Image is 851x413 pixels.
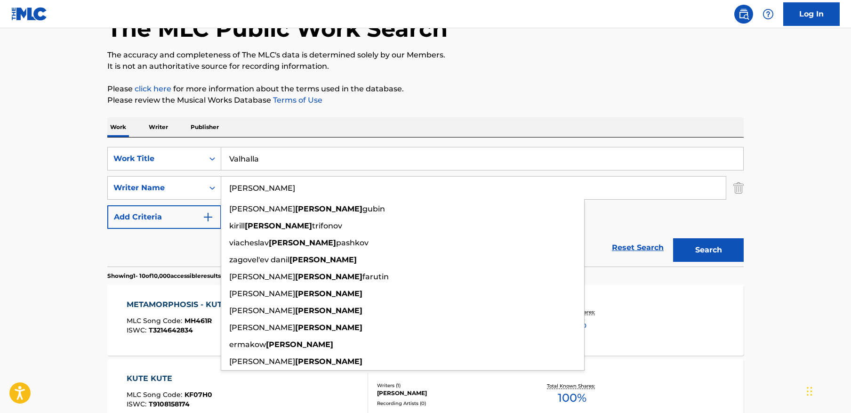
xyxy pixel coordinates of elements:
[271,96,322,105] a: Terms of Use
[107,83,744,95] p: Please for more information about the terms used in the database.
[229,238,269,247] span: viacheslav
[107,49,744,61] p: The accuracy and completeness of The MLC's data is determined solely by our Members.
[362,272,389,281] span: farutin
[127,299,260,310] div: METAMORPHOSIS - KUTE REMIX
[229,255,289,264] span: zagovel'ev danil
[547,382,597,389] p: Total Known Shares:
[135,84,171,93] a: click here
[289,255,357,264] strong: [PERSON_NAME]
[229,306,295,315] span: [PERSON_NAME]
[783,2,840,26] a: Log In
[377,400,519,407] div: Recording Artists ( 0 )
[107,61,744,72] p: It is not an authoritative source for recording information.
[295,289,362,298] strong: [PERSON_NAME]
[804,368,851,413] iframe: Chat Widget
[245,221,312,230] strong: [PERSON_NAME]
[107,15,448,43] h1: The MLC Public Work Search
[202,211,214,223] img: 9d2ae6d4665cec9f34b9.svg
[558,389,586,406] span: 100 %
[763,8,774,20] img: help
[312,221,342,230] span: trifonov
[295,272,362,281] strong: [PERSON_NAME]
[127,390,185,399] span: MLC Song Code :
[127,400,149,408] span: ISWC :
[229,289,295,298] span: [PERSON_NAME]
[113,153,198,164] div: Work Title
[229,323,295,332] span: [PERSON_NAME]
[127,326,149,334] span: ISWC :
[377,389,519,397] div: [PERSON_NAME]
[149,326,193,334] span: T3214642834
[733,176,744,200] img: Delete Criterion
[146,117,171,137] p: Writer
[807,377,812,405] div: Drag
[107,95,744,106] p: Please review the Musical Works Database
[362,204,385,213] span: gubin
[127,373,212,384] div: KUTE KUTE
[113,182,198,194] div: Writer Name
[269,238,336,247] strong: [PERSON_NAME]
[11,7,48,21] img: MLC Logo
[229,221,245,230] span: kirill
[107,147,744,267] form: Search Form
[229,272,295,281] span: [PERSON_NAME]
[229,340,266,349] span: ermakow
[295,306,362,315] strong: [PERSON_NAME]
[673,238,744,262] button: Search
[107,272,263,280] p: Showing 1 - 10 of 10,000 accessible results (Total 859,865 )
[266,340,333,349] strong: [PERSON_NAME]
[295,204,362,213] strong: [PERSON_NAME]
[295,323,362,332] strong: [PERSON_NAME]
[734,5,753,24] a: Public Search
[229,357,295,366] span: [PERSON_NAME]
[738,8,749,20] img: search
[107,205,221,229] button: Add Criteria
[607,237,668,258] a: Reset Search
[188,117,222,137] p: Publisher
[295,357,362,366] strong: [PERSON_NAME]
[107,285,744,356] a: METAMORPHOSIS - KUTE REMIXMLC Song Code:MH461RISWC:T3214642834Writers (2)[PERSON_NAME], [PERSON_N...
[185,316,212,325] span: MH461R
[377,382,519,389] div: Writers ( 1 )
[336,238,369,247] span: pashkov
[149,400,190,408] span: T9108158174
[185,390,212,399] span: KF07H0
[759,5,778,24] div: Help
[107,117,129,137] p: Work
[229,204,295,213] span: [PERSON_NAME]
[127,316,185,325] span: MLC Song Code :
